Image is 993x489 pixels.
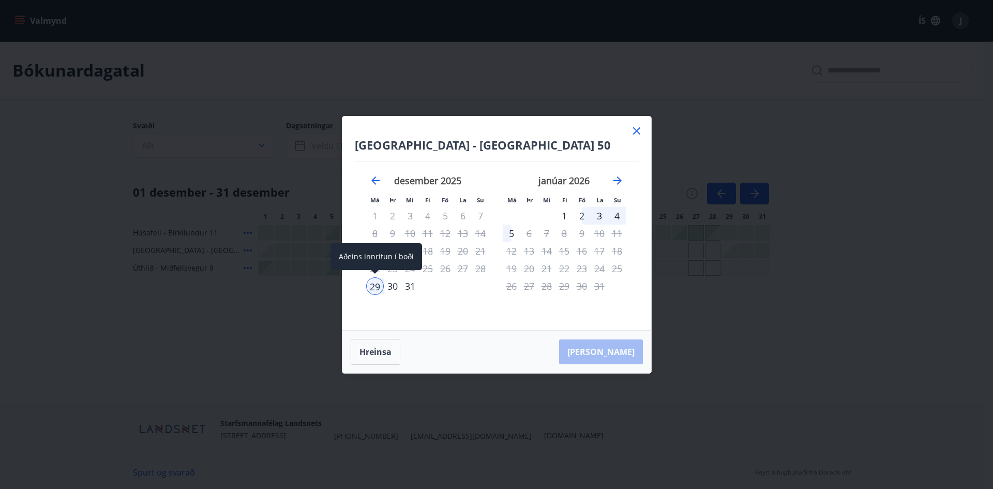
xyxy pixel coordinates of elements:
div: 4 [608,207,626,225]
td: Not available. mánudagur, 15. desember 2025 [366,242,384,260]
div: Move backward to switch to the previous month. [369,174,382,187]
td: Not available. laugardagur, 10. janúar 2026 [591,225,608,242]
td: Not available. laugardagur, 31. janúar 2026 [591,277,608,295]
td: Choose þriðjudagur, 30. desember 2025 as your check-out date. It’s available. [384,277,401,295]
td: Not available. mánudagur, 8. desember 2025 [366,225,384,242]
td: Not available. sunnudagur, 18. janúar 2026 [608,242,626,260]
small: Fi [425,196,430,204]
div: Aðeins útritun í boði [437,242,454,260]
small: Fi [562,196,567,204]
td: Not available. föstudagur, 30. janúar 2026 [573,277,591,295]
td: Not available. laugardagur, 13. desember 2025 [454,225,472,242]
td: Not available. þriðjudagur, 2. desember 2025 [384,207,401,225]
div: 2 [573,207,591,225]
small: Má [507,196,517,204]
td: Not available. sunnudagur, 28. desember 2025 [472,260,489,277]
td: Not available. laugardagur, 6. desember 2025 [454,207,472,225]
td: Not available. fimmtudagur, 29. janúar 2026 [555,277,573,295]
td: Not available. föstudagur, 12. desember 2025 [437,225,454,242]
td: Not available. laugardagur, 27. desember 2025 [454,260,472,277]
td: Not available. þriðjudagur, 6. janúar 2026 [520,225,538,242]
td: Not available. fimmtudagur, 15. janúar 2026 [555,242,573,260]
td: Choose föstudagur, 2. janúar 2026 as your check-out date. It’s available. [573,207,591,225]
div: 1 [555,207,573,225]
td: Not available. mánudagur, 26. janúar 2026 [503,277,520,295]
small: Þr [526,196,533,204]
td: Not available. þriðjudagur, 27. janúar 2026 [520,277,538,295]
td: Not available. miðvikudagur, 28. janúar 2026 [538,277,555,295]
td: Not available. sunnudagur, 11. janúar 2026 [608,225,626,242]
td: Not available. sunnudagur, 7. desember 2025 [472,207,489,225]
td: Not available. fimmtudagur, 25. desember 2025 [419,260,437,277]
strong: janúar 2026 [538,174,590,187]
td: Not available. þriðjudagur, 9. desember 2025 [384,225,401,242]
small: La [596,196,604,204]
td: Not available. föstudagur, 23. janúar 2026 [573,260,591,277]
div: Aðeins útritun í boði [503,225,520,242]
td: Choose mánudagur, 5. janúar 2026 as your check-out date. It’s available. [503,225,520,242]
button: Hreinsa [351,339,400,365]
td: Choose fimmtudagur, 1. janúar 2026 as your check-out date. It’s available. [555,207,573,225]
td: Not available. fimmtudagur, 8. janúar 2026 [555,225,573,242]
small: Þr [389,196,396,204]
div: 31 [401,277,419,295]
td: Not available. miðvikudagur, 14. janúar 2026 [538,242,555,260]
td: Not available. fimmtudagur, 11. desember 2025 [419,225,437,242]
td: Not available. þriðjudagur, 16. desember 2025 [384,242,401,260]
td: Not available. föstudagur, 19. desember 2025 [437,242,454,260]
td: Not available. föstudagur, 9. janúar 2026 [573,225,591,242]
td: Not available. fimmtudagur, 18. desember 2025 [419,242,437,260]
div: Aðeins innritun í boði [330,243,422,270]
td: Not available. miðvikudagur, 7. janúar 2026 [538,225,555,242]
td: Not available. þriðjudagur, 20. janúar 2026 [520,260,538,277]
div: 30 [384,277,401,295]
td: Not available. fimmtudagur, 22. janúar 2026 [555,260,573,277]
td: Not available. þriðjudagur, 13. janúar 2026 [520,242,538,260]
div: Calendar [355,161,639,318]
td: Not available. miðvikudagur, 17. desember 2025 [401,242,419,260]
td: Choose miðvikudagur, 31. desember 2025 as your check-out date. It’s available. [401,277,419,295]
div: Move forward to switch to the next month. [611,174,624,187]
td: Not available. mánudagur, 12. janúar 2026 [503,242,520,260]
small: Fö [579,196,585,204]
h4: [GEOGRAPHIC_DATA] - [GEOGRAPHIC_DATA] 50 [355,137,639,153]
td: Not available. mánudagur, 19. janúar 2026 [503,260,520,277]
td: Not available. laugardagur, 17. janúar 2026 [591,242,608,260]
td: Choose laugardagur, 3. janúar 2026 as your check-out date. It’s available. [591,207,608,225]
small: Su [477,196,484,204]
td: Not available. miðvikudagur, 21. janúar 2026 [538,260,555,277]
td: Not available. miðvikudagur, 10. desember 2025 [401,225,419,242]
td: Not available. föstudagur, 16. janúar 2026 [573,242,591,260]
strong: desember 2025 [394,174,461,187]
small: Mi [406,196,414,204]
td: Not available. sunnudagur, 21. desember 2025 [472,242,489,260]
td: Not available. fimmtudagur, 4. desember 2025 [419,207,437,225]
div: 3 [591,207,608,225]
small: La [459,196,467,204]
td: Not available. föstudagur, 5. desember 2025 [437,207,454,225]
td: Selected as start date. mánudagur, 29. desember 2025 [366,277,384,295]
small: Su [614,196,621,204]
small: Fö [442,196,448,204]
td: Not available. föstudagur, 26. desember 2025 [437,260,454,277]
td: Choose sunnudagur, 4. janúar 2026 as your check-out date. It’s available. [608,207,626,225]
td: Not available. miðvikudagur, 3. desember 2025 [401,207,419,225]
small: Má [370,196,380,204]
div: Aðeins innritun í boði [366,277,384,295]
td: Not available. sunnudagur, 14. desember 2025 [472,225,489,242]
small: Mi [543,196,551,204]
td: Not available. sunnudagur, 25. janúar 2026 [608,260,626,277]
td: Not available. laugardagur, 20. desember 2025 [454,242,472,260]
td: Not available. laugardagur, 24. janúar 2026 [591,260,608,277]
td: Not available. mánudagur, 1. desember 2025 [366,207,384,225]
